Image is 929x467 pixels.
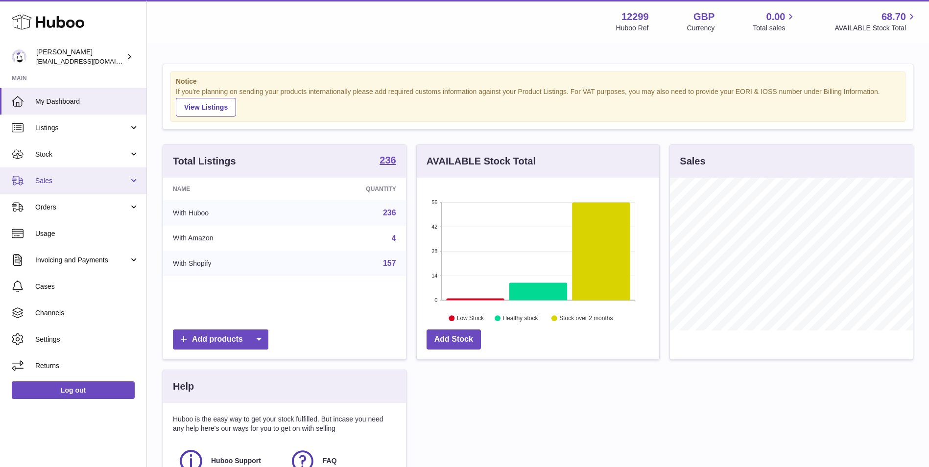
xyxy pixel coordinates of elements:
[616,23,649,33] div: Huboo Ref
[173,415,396,433] p: Huboo is the easy way to get your stock fulfilled. But incase you need any help here's our ways f...
[35,150,129,159] span: Stock
[163,226,296,251] td: With Amazon
[35,123,129,133] span: Listings
[35,256,129,265] span: Invoicing and Payments
[680,155,705,168] h3: Sales
[431,248,437,254] text: 28
[173,329,268,350] a: Add products
[36,57,144,65] span: [EMAIL_ADDRESS][DOMAIN_NAME]
[323,456,337,466] span: FAQ
[35,203,129,212] span: Orders
[35,308,139,318] span: Channels
[296,178,405,200] th: Quantity
[35,176,129,186] span: Sales
[35,335,139,344] span: Settings
[35,97,139,106] span: My Dashboard
[693,10,715,23] strong: GBP
[163,200,296,226] td: With Huboo
[431,199,437,205] text: 56
[380,155,396,167] a: 236
[36,47,124,66] div: [PERSON_NAME]
[834,10,917,33] a: 68.70 AVAILABLE Stock Total
[431,224,437,230] text: 42
[35,361,139,371] span: Returns
[163,251,296,276] td: With Shopify
[392,234,396,242] a: 4
[12,381,135,399] a: Log out
[434,297,437,303] text: 0
[431,273,437,279] text: 14
[881,10,906,23] span: 68.70
[834,23,917,33] span: AVAILABLE Stock Total
[35,229,139,238] span: Usage
[559,315,613,322] text: Stock over 2 months
[766,10,786,23] span: 0.00
[753,23,796,33] span: Total sales
[383,209,396,217] a: 236
[380,155,396,165] strong: 236
[621,10,649,23] strong: 12299
[176,98,236,117] a: View Listings
[753,10,796,33] a: 0.00 Total sales
[176,77,900,86] strong: Notice
[35,282,139,291] span: Cases
[176,87,900,117] div: If you're planning on sending your products internationally please add required customs informati...
[502,315,538,322] text: Healthy stock
[12,49,26,64] img: internalAdmin-12299@internal.huboo.com
[211,456,261,466] span: Huboo Support
[427,329,481,350] a: Add Stock
[173,380,194,393] h3: Help
[457,315,484,322] text: Low Stock
[687,23,715,33] div: Currency
[427,155,536,168] h3: AVAILABLE Stock Total
[163,178,296,200] th: Name
[383,259,396,267] a: 157
[173,155,236,168] h3: Total Listings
